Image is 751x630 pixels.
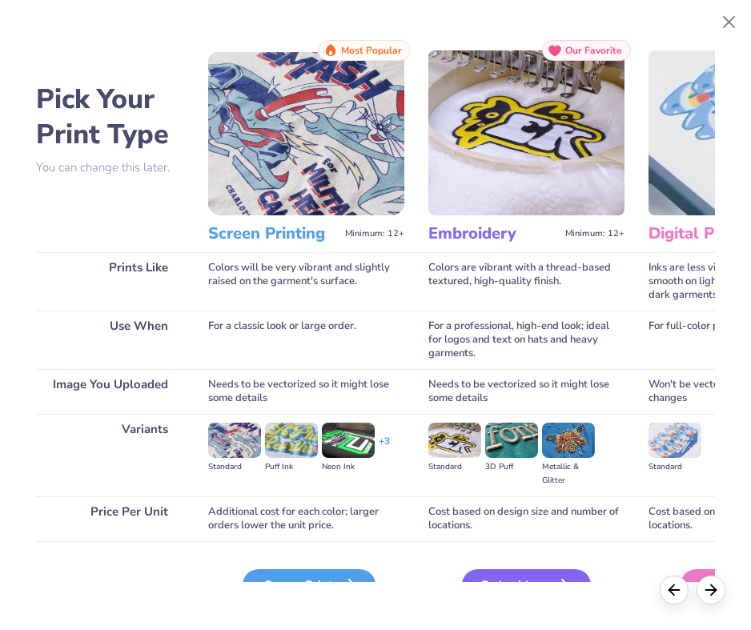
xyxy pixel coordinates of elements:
[345,228,404,239] span: Minimum: 12+
[649,423,701,458] img: Standard
[208,311,404,369] div: For a classic look or large order.
[379,435,390,462] div: + 3
[36,496,184,541] div: Price Per Unit
[36,311,184,369] div: Use When
[208,50,404,215] img: Screen Printing
[565,228,624,239] span: Minimum: 12+
[36,414,184,496] div: Variants
[428,252,624,311] div: Colors are vibrant with a thread-based textured, high-quality finish.
[565,45,622,56] span: Our Favorite
[428,460,481,474] div: Standard
[428,423,481,458] img: Standard
[36,252,184,311] div: Prints Like
[36,161,184,175] p: You can change this later.
[428,223,559,244] h3: Embroidery
[36,369,184,414] div: Image You Uploaded
[36,82,184,152] h2: Pick Your Print Type
[322,423,375,458] img: Neon Ink
[208,252,404,311] div: Colors will be very vibrant and slightly raised on the garment's surface.
[542,460,595,488] div: Metallic & Glitter
[485,423,538,458] img: 3D Puff
[714,7,745,38] button: Close
[428,369,624,414] div: Needs to be vectorized so it might lose some details
[243,569,375,601] div: Screen Print
[428,311,624,369] div: For a professional, high-end look; ideal for logos and text on hats and heavy garments.
[265,460,318,474] div: Puff Ink
[462,569,591,601] div: Embroidery
[542,423,595,458] img: Metallic & Glitter
[208,369,404,414] div: Needs to be vectorized so it might lose some details
[649,460,701,474] div: Standard
[485,460,538,474] div: 3D Puff
[322,460,375,474] div: Neon Ink
[208,460,261,474] div: Standard
[208,223,339,244] h3: Screen Printing
[208,496,404,541] div: Additional cost for each color; larger orders lower the unit price.
[428,50,624,215] img: Embroidery
[265,423,318,458] img: Puff Ink
[341,45,402,56] span: Most Popular
[428,496,624,541] div: Cost based on design size and number of locations.
[208,423,261,458] img: Standard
